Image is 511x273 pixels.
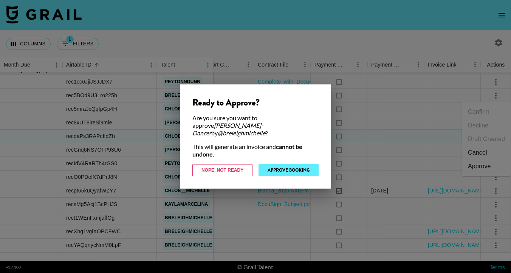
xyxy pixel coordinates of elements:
em: [PERSON_NAME]- Dancer [192,122,263,136]
button: Approve Booking [259,164,319,176]
div: This will generate an invoice and . [192,143,319,158]
em: @ breleighmichelle [218,129,265,136]
button: Nope, Not Ready [192,164,252,176]
strong: cannot be undone [192,143,302,158]
div: Ready to Approve? [192,97,319,108]
div: Are you sure you want to approve by ? [192,114,319,137]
